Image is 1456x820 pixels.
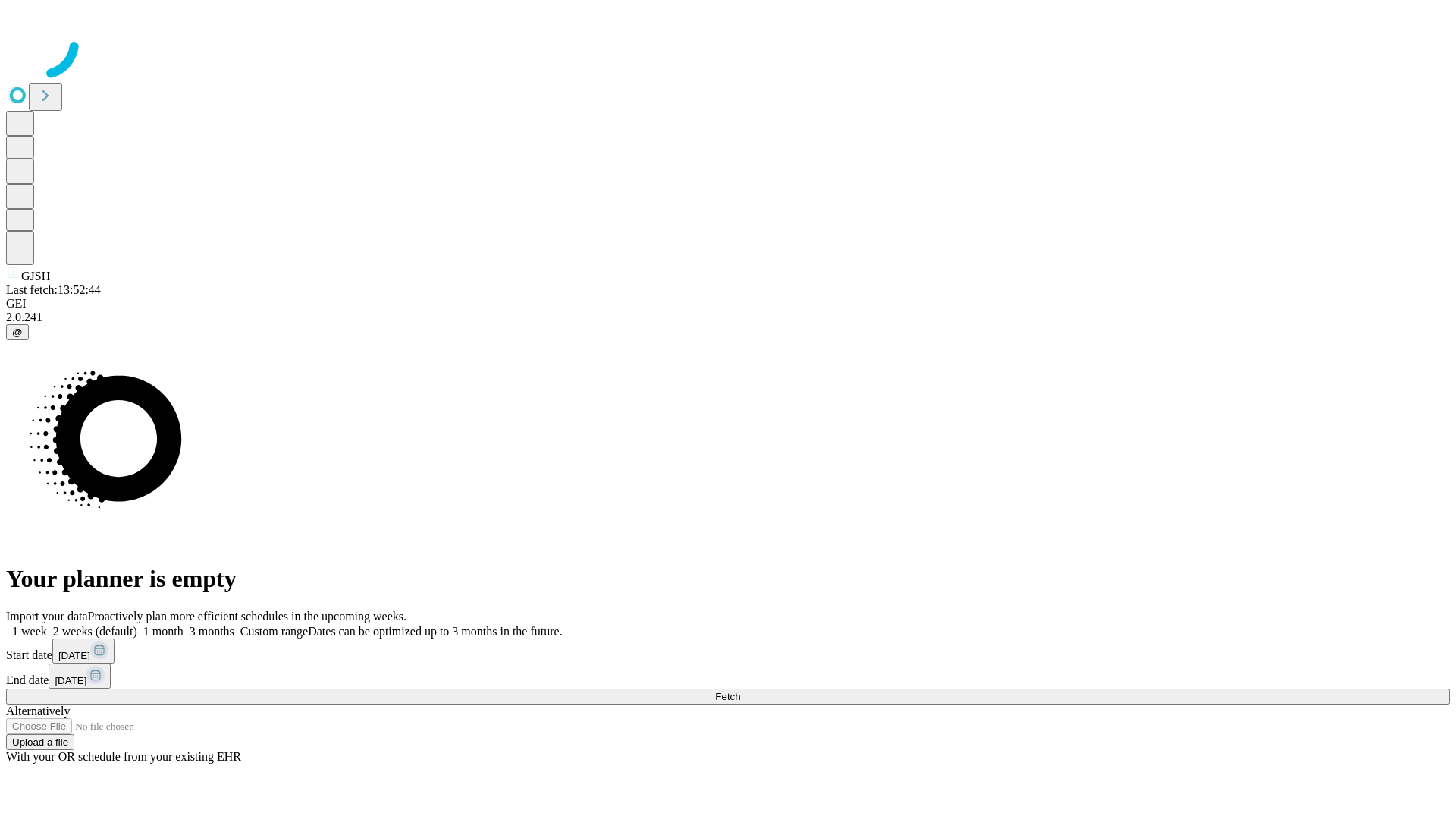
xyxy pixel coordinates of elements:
[143,625,184,638] span: 1 month
[58,650,90,661] span: [DATE]
[12,625,47,638] span: 1 week
[6,565,1450,593] h1: Your planner is empty
[6,689,1450,705] button: Fetch
[6,664,1450,689] div: End date
[715,691,740,702] span: Fetch
[240,625,308,638] span: Custom range
[6,283,101,296] span: Last fetch: 13:52:44
[49,664,111,689] button: [DATE]
[6,734,74,750] button: Upload a file
[21,270,50,282] span: GJSH
[190,625,234,638] span: 3 months
[6,750,241,763] span: With your OR schedule from your existing EHR
[88,610,406,623] span: Proactively plan more efficient schedules in the upcoming weeks.
[308,625,562,638] span: Dates can be optimized up to 3 months in the future.
[6,311,1450,324] div: 2.0.241
[52,639,115,664] button: [DATE]
[6,297,1450,311] div: GEI
[6,705,70,717] span: Alternatively
[55,675,86,686] span: [DATE]
[53,625,137,638] span: 2 weeks (default)
[6,324,29,340] button: @
[6,639,1450,664] div: Start date
[6,610,88,623] span: Import your data
[12,326,23,338] span: @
